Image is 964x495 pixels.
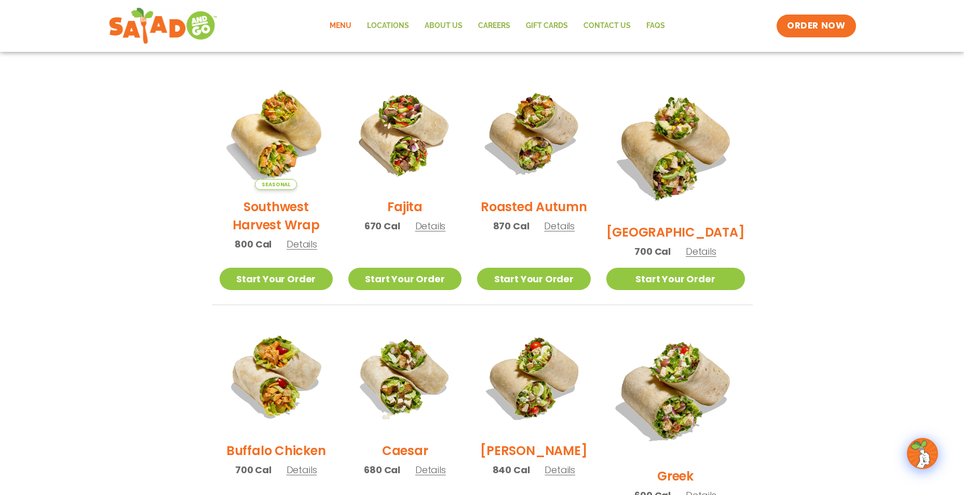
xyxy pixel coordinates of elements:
[287,238,317,251] span: Details
[493,219,529,233] span: 870 Cal
[220,321,333,434] img: Product photo for Buffalo Chicken Wrap
[777,15,856,37] a: ORDER NOW
[477,268,590,290] a: Start Your Order
[606,268,745,290] a: Start Your Order
[481,198,587,216] h2: Roasted Autumn
[493,463,530,477] span: 840 Cal
[686,245,716,258] span: Details
[387,198,423,216] h2: Fajita
[348,268,461,290] a: Start Your Order
[220,268,333,290] a: Start Your Order
[908,439,937,468] img: wpChatIcon
[787,20,845,32] span: ORDER NOW
[348,321,461,434] img: Product photo for Caesar Wrap
[364,463,400,477] span: 680 Cal
[364,219,400,233] span: 670 Cal
[235,463,271,477] span: 700 Cal
[255,179,297,190] span: Seasonal
[480,442,587,460] h2: [PERSON_NAME]
[545,463,575,476] span: Details
[576,14,639,38] a: Contact Us
[606,223,745,241] h2: [GEOGRAPHIC_DATA]
[226,442,325,460] h2: Buffalo Chicken
[382,442,428,460] h2: Caesar
[235,237,271,251] span: 800 Cal
[322,14,673,38] nav: Menu
[639,14,673,38] a: FAQs
[417,14,470,38] a: About Us
[477,321,590,434] img: Product photo for Cobb Wrap
[634,244,671,258] span: 700 Cal
[348,77,461,190] img: Product photo for Fajita Wrap
[518,14,576,38] a: GIFT CARDS
[415,463,446,476] span: Details
[287,463,317,476] span: Details
[606,77,745,215] img: Product photo for BBQ Ranch Wrap
[544,219,575,232] span: Details
[657,467,694,485] h2: Greek
[322,14,359,38] a: Menu
[359,14,417,38] a: Locations
[477,77,590,190] img: Product photo for Roasted Autumn Wrap
[470,14,518,38] a: Careers
[606,321,745,459] img: Product photo for Greek Wrap
[220,77,333,190] img: Product photo for Southwest Harvest Wrap
[220,198,333,234] h2: Southwest Harvest Wrap
[108,5,218,47] img: new-SAG-logo-768×292
[415,219,446,232] span: Details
